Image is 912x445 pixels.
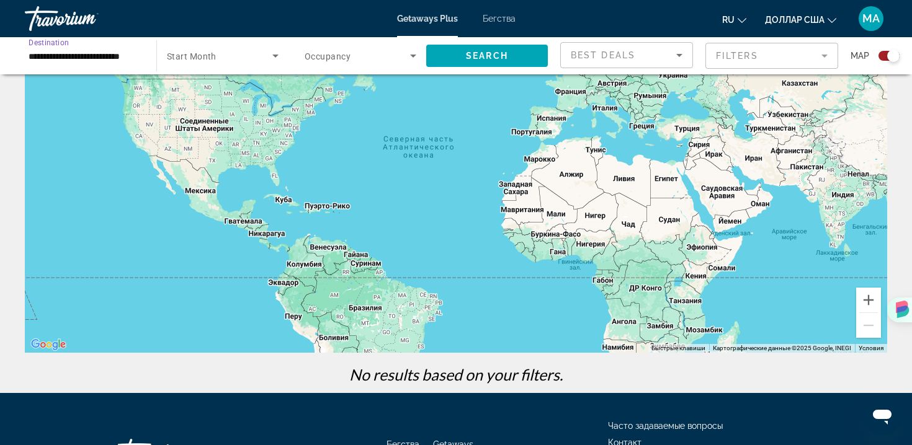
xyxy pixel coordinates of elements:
button: Меню пользователя [855,6,887,32]
span: Search [466,51,508,61]
button: Изменить валюту [765,11,836,29]
a: Часто задаваемые вопросы [608,421,723,431]
iframe: Кнопка запуска окна обмена сообщениями [862,395,902,435]
a: Getaways Plus [397,14,458,24]
font: доллар США [765,15,825,25]
button: Filter [705,42,838,69]
a: Условия (ссылка откроется в новой вкладке) [859,345,883,351]
span: Картографические данные ©2025 Google, INEGI [713,345,851,351]
mat-select: Sort by [571,48,682,63]
button: Быстрые клавиши [651,344,705,353]
span: Start Month [167,51,217,61]
button: Search [426,45,548,67]
a: Открыть эту область в Google Картах (в новом окне) [28,337,69,353]
img: Google [28,337,69,353]
span: Best Deals [571,50,635,60]
font: ru [722,15,735,25]
p: No results based on your filters. [19,365,893,384]
a: Травориум [25,2,149,35]
button: Увеличить [856,288,881,312]
a: Бегства [483,14,516,24]
button: Изменить язык [722,11,746,29]
button: Уменьшить [856,313,881,338]
font: МА [862,12,880,25]
span: Occupancy [305,51,351,61]
span: Map [851,47,869,64]
span: Destination [29,38,69,46]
